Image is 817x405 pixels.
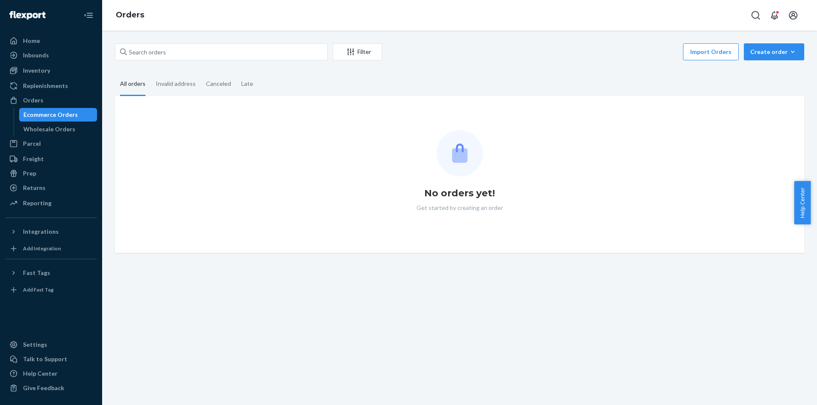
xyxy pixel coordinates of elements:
[766,7,783,24] button: Open notifications
[23,139,41,148] div: Parcel
[785,7,802,24] button: Open account menu
[5,79,97,93] a: Replenishments
[206,73,231,95] div: Canceled
[23,227,59,236] div: Integrations
[23,384,64,392] div: Give Feedback
[750,48,798,56] div: Create order
[19,122,97,136] a: Wholesale Orders
[23,155,44,163] div: Freight
[747,7,764,24] button: Open Search Box
[5,283,97,297] a: Add Fast Tag
[23,96,43,105] div: Orders
[5,196,97,210] a: Reporting
[5,137,97,150] a: Parcel
[23,169,36,178] div: Prep
[23,355,67,363] div: Talk to Support
[5,225,97,238] button: Integrations
[23,199,51,207] div: Reporting
[23,125,75,133] div: Wholesale Orders
[5,266,97,280] button: Fast Tags
[333,43,382,60] button: Filter
[120,73,146,96] div: All orders
[5,152,97,166] a: Freight
[23,37,40,45] div: Home
[23,340,47,349] div: Settings
[5,352,97,366] a: Talk to Support
[80,7,97,24] button: Close Navigation
[23,245,61,252] div: Add Integration
[794,181,811,224] button: Help Center
[424,187,495,200] h1: No orders yet!
[115,43,328,60] input: Search orders
[241,73,253,95] div: Late
[417,204,503,212] p: Get started by creating an order
[23,286,54,293] div: Add Fast Tag
[437,130,483,176] img: Empty list
[5,48,97,62] a: Inbounds
[116,10,144,20] a: Orders
[333,48,382,56] div: Filter
[23,82,68,90] div: Replenishments
[744,43,804,60] button: Create order
[5,242,97,255] a: Add Integration
[109,3,151,28] ol: breadcrumbs
[5,34,97,48] a: Home
[9,11,46,20] img: Flexport logo
[5,64,97,77] a: Inventory
[5,381,97,395] button: Give Feedback
[5,93,97,107] a: Orders
[23,51,49,59] div: Inbounds
[23,184,46,192] div: Returns
[19,108,97,122] a: Ecommerce Orders
[683,43,739,60] button: Import Orders
[23,66,50,75] div: Inventory
[5,167,97,180] a: Prep
[23,110,78,119] div: Ecommerce Orders
[5,338,97,351] a: Settings
[23,269,50,277] div: Fast Tags
[5,181,97,195] a: Returns
[23,369,57,378] div: Help Center
[5,367,97,380] a: Help Center
[156,73,196,95] div: Invalid address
